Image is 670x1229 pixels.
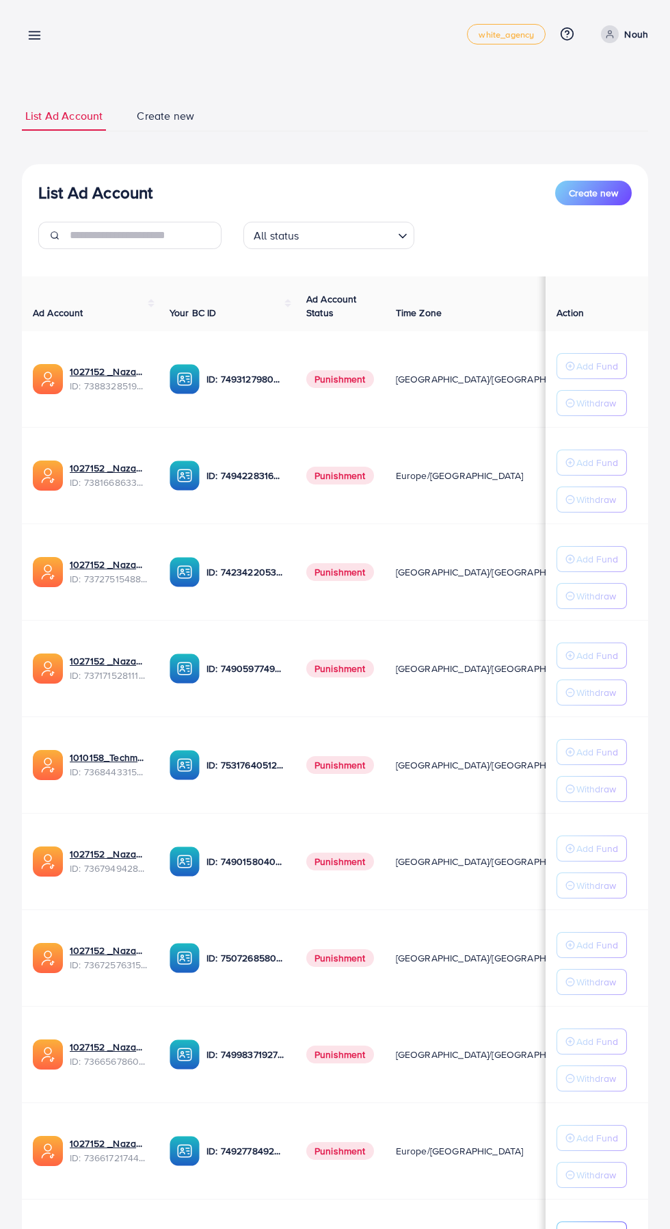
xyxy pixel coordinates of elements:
[576,358,618,374] p: Add Fund
[306,292,357,320] span: Ad Account Status
[206,853,284,870] p: ID: 7490158040596217873
[467,24,546,44] a: white_agency
[396,1048,586,1061] span: [GEOGRAPHIC_DATA]/[GEOGRAPHIC_DATA]
[557,390,627,416] button: Withdraw
[70,1040,148,1068] div: <span class='underline'>1027152 _Nazaagency_0051</span></br>7366567860828749825
[557,836,627,862] button: Add Fund
[396,758,586,772] span: [GEOGRAPHIC_DATA]/[GEOGRAPHIC_DATA]
[306,1142,374,1160] span: Punishment
[170,943,200,973] img: ic-ba-acc.ded83a64.svg
[576,1070,616,1087] p: Withdraw
[33,557,63,587] img: ic-ads-acc.e4c84228.svg
[396,306,442,320] span: Time Zone
[576,684,616,701] p: Withdraw
[576,647,618,664] p: Add Fund
[70,958,148,972] span: ID: 7367257631523782657
[38,183,152,203] h3: List Ad Account
[206,371,284,387] p: ID: 7493127980932333584
[70,572,148,586] span: ID: 7372751548805726224
[557,969,627,995] button: Withdraw
[70,379,148,393] span: ID: 7388328519014645761
[206,564,284,580] p: ID: 7423422053648285697
[557,872,627,898] button: Withdraw
[70,847,148,875] div: <span class='underline'>1027152 _Nazaagency_003</span></br>7367949428067450896
[576,551,618,567] p: Add Fund
[206,950,284,966] p: ID: 7507268580682137618
[396,662,586,675] span: [GEOGRAPHIC_DATA]/[GEOGRAPHIC_DATA]
[70,1055,148,1068] span: ID: 7366567860828749825
[70,461,148,489] div: <span class='underline'>1027152 _Nazaagency_023</span></br>7381668633665093648
[33,1039,63,1070] img: ic-ads-acc.e4c84228.svg
[206,1143,284,1159] p: ID: 7492778492849930241
[479,30,534,39] span: white_agency
[33,306,83,320] span: Ad Account
[576,840,618,857] p: Add Fund
[569,186,618,200] span: Create new
[206,757,284,773] p: ID: 7531764051207716871
[70,1137,148,1165] div: <span class='underline'>1027152 _Nazaagency_018</span></br>7366172174454882305
[170,461,200,491] img: ic-ba-acc.ded83a64.svg
[33,364,63,394] img: ic-ads-acc.e4c84228.svg
[306,563,374,581] span: Punishment
[557,306,584,320] span: Action
[306,467,374,484] span: Punishment
[33,461,63,491] img: ic-ads-acc.e4c84228.svg
[557,353,627,379] button: Add Fund
[557,583,627,609] button: Withdraw
[576,1033,618,1050] p: Add Fund
[576,877,616,894] p: Withdraw
[33,654,63,684] img: ic-ads-acc.e4c84228.svg
[170,846,200,877] img: ic-ba-acc.ded83a64.svg
[557,546,627,572] button: Add Fund
[70,1040,148,1054] a: 1027152 _Nazaagency_0051
[576,974,616,990] p: Withdraw
[70,1137,148,1150] a: 1027152 _Nazaagency_018
[70,847,148,861] a: 1027152 _Nazaagency_003
[576,1167,616,1183] p: Withdraw
[70,669,148,682] span: ID: 7371715281112170513
[70,1151,148,1165] span: ID: 7366172174454882305
[70,558,148,571] a: 1027152 _Nazaagency_007
[306,853,374,870] span: Punishment
[557,1125,627,1151] button: Add Fund
[557,776,627,802] button: Withdraw
[576,781,616,797] p: Withdraw
[170,364,200,394] img: ic-ba-acc.ded83a64.svg
[304,223,392,246] input: Search for option
[170,1039,200,1070] img: ic-ba-acc.ded83a64.svg
[396,1144,524,1158] span: Europe/[GEOGRAPHIC_DATA]
[557,487,627,513] button: Withdraw
[70,751,148,764] a: 1010158_Techmanistan pk acc_1715599413927
[206,467,284,484] p: ID: 7494228316518858759
[396,372,586,386] span: [GEOGRAPHIC_DATA]/[GEOGRAPHIC_DATA]
[70,365,148,393] div: <span class='underline'>1027152 _Nazaagency_019</span></br>7388328519014645761
[576,1130,618,1146] p: Add Fund
[306,660,374,677] span: Punishment
[576,937,618,953] p: Add Fund
[396,855,586,868] span: [GEOGRAPHIC_DATA]/[GEOGRAPHIC_DATA]
[70,654,148,668] a: 1027152 _Nazaagency_04
[25,108,103,124] span: List Ad Account
[306,370,374,388] span: Punishment
[396,951,586,965] span: [GEOGRAPHIC_DATA]/[GEOGRAPHIC_DATA]
[576,744,618,760] p: Add Fund
[70,751,148,779] div: <span class='underline'>1010158_Techmanistan pk acc_1715599413927</span></br>7368443315504726017
[206,660,284,677] p: ID: 7490597749134508040
[251,226,302,246] span: All status
[170,1136,200,1166] img: ic-ba-acc.ded83a64.svg
[33,846,63,877] img: ic-ads-acc.e4c84228.svg
[612,1167,660,1219] iframe: Chat
[576,395,616,411] p: Withdraw
[70,461,148,475] a: 1027152 _Nazaagency_023
[70,654,148,682] div: <span class='underline'>1027152 _Nazaagency_04</span></br>7371715281112170513
[70,476,148,489] span: ID: 7381668633665093648
[557,1029,627,1055] button: Add Fund
[555,181,632,205] button: Create new
[70,558,148,586] div: <span class='underline'>1027152 _Nazaagency_007</span></br>7372751548805726224
[306,949,374,967] span: Punishment
[70,944,148,957] a: 1027152 _Nazaagency_016
[557,1162,627,1188] button: Withdraw
[396,565,586,579] span: [GEOGRAPHIC_DATA]/[GEOGRAPHIC_DATA]
[624,26,648,42] p: Nouh
[306,756,374,774] span: Punishment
